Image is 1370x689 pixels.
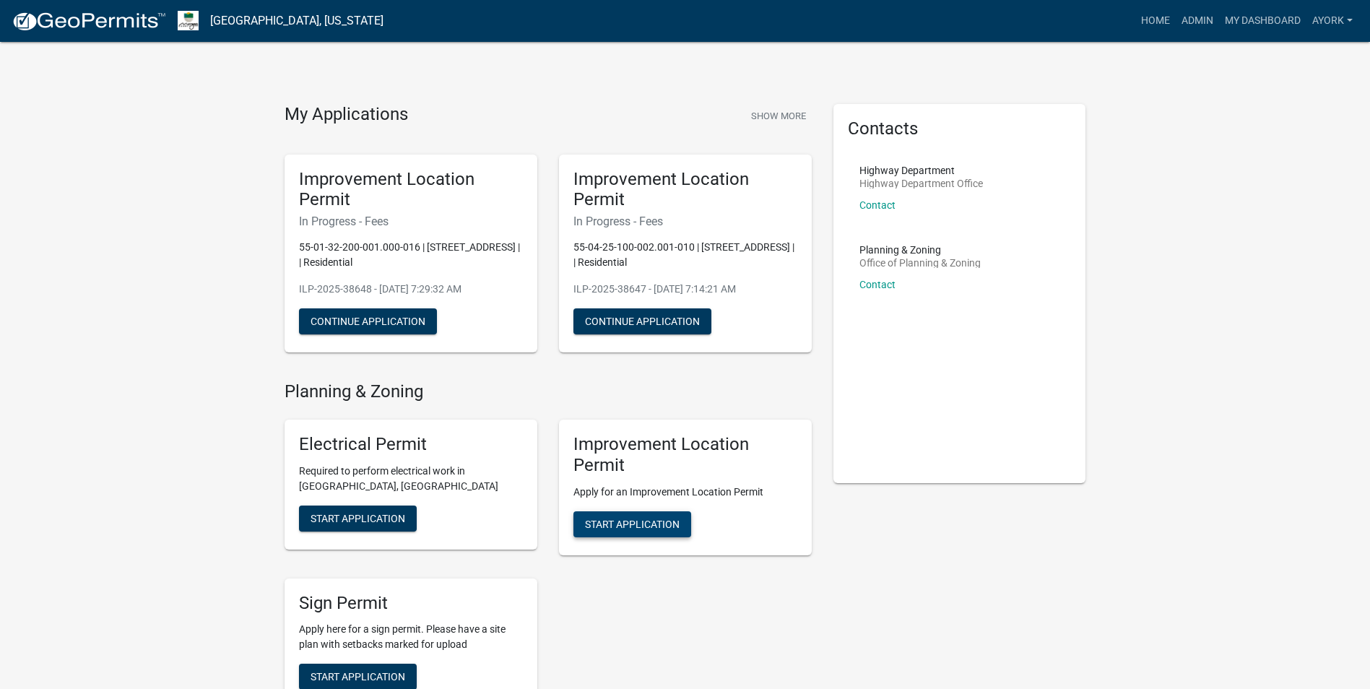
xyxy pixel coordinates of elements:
h6: In Progress - Fees [299,214,523,228]
button: Start Application [573,511,691,537]
span: Start Application [585,518,680,529]
p: Highway Department Office [859,178,983,188]
a: ayork [1306,7,1358,35]
a: Contact [859,199,896,211]
p: ILP-2025-38647 - [DATE] 7:14:21 AM [573,282,797,297]
a: [GEOGRAPHIC_DATA], [US_STATE] [210,9,383,33]
h5: Contacts [848,118,1072,139]
button: Continue Application [573,308,711,334]
p: Highway Department [859,165,983,175]
h4: Planning & Zoning [285,381,812,402]
button: Show More [745,104,812,128]
p: Apply for an Improvement Location Permit [573,485,797,500]
h5: Electrical Permit [299,434,523,455]
p: Apply here for a sign permit. Please have a site plan with setbacks marked for upload [299,622,523,652]
h5: Sign Permit [299,593,523,614]
a: My Dashboard [1219,7,1306,35]
img: Morgan County, Indiana [178,11,199,30]
button: Start Application [299,506,417,532]
h5: Improvement Location Permit [573,169,797,211]
h6: In Progress - Fees [573,214,797,228]
p: 55-01-32-200-001.000-016 | [STREET_ADDRESS] | | Residential [299,240,523,270]
h4: My Applications [285,104,408,126]
p: 55-04-25-100-002.001-010 | [STREET_ADDRESS] | | Residential [573,240,797,270]
p: Planning & Zoning [859,245,981,255]
a: Home [1135,7,1176,35]
span: Start Application [311,512,405,524]
p: ILP-2025-38648 - [DATE] 7:29:32 AM [299,282,523,297]
span: Start Application [311,671,405,682]
a: Admin [1176,7,1219,35]
button: Continue Application [299,308,437,334]
p: Required to perform electrical work in [GEOGRAPHIC_DATA], [GEOGRAPHIC_DATA] [299,464,523,494]
a: Contact [859,279,896,290]
h5: Improvement Location Permit [299,169,523,211]
p: Office of Planning & Zoning [859,258,981,268]
h5: Improvement Location Permit [573,434,797,476]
